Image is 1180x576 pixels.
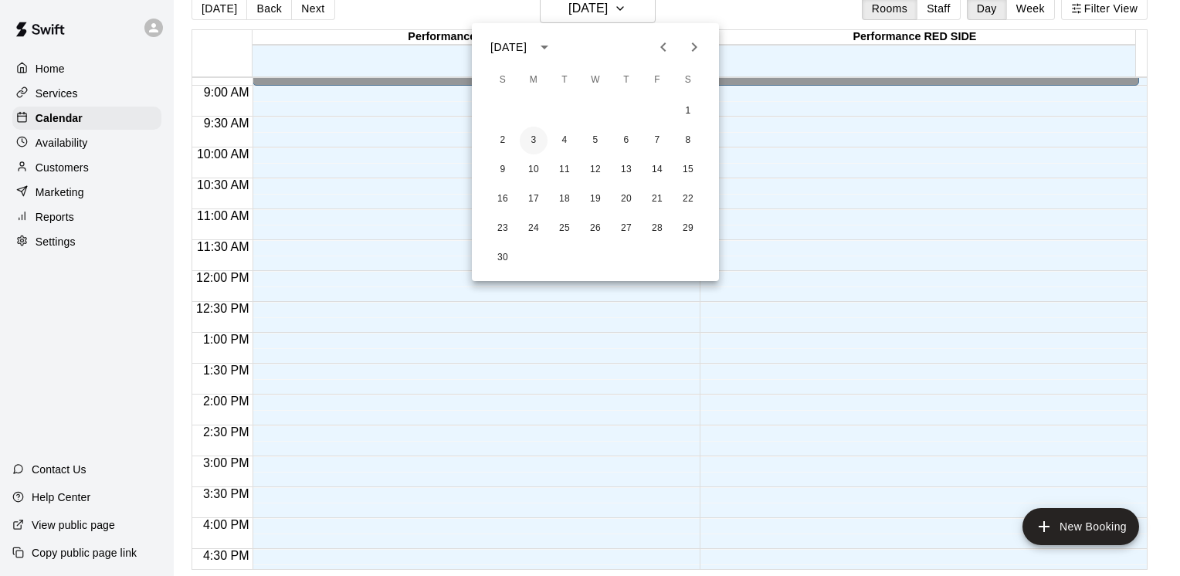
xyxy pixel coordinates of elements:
button: 10 [520,156,548,184]
button: 13 [612,156,640,184]
span: Wednesday [582,65,609,96]
span: Tuesday [551,65,578,96]
button: 2 [489,127,517,154]
span: Monday [520,65,548,96]
button: 14 [643,156,671,184]
button: 22 [674,185,702,213]
button: Previous month [648,32,679,63]
button: 20 [612,185,640,213]
button: 25 [551,215,578,242]
button: 29 [674,215,702,242]
button: 15 [674,156,702,184]
button: 21 [643,185,671,213]
button: 30 [489,244,517,272]
button: 16 [489,185,517,213]
button: 28 [643,215,671,242]
button: 8 [674,127,702,154]
button: 11 [551,156,578,184]
button: 17 [520,185,548,213]
button: 1 [674,97,702,125]
button: 18 [551,185,578,213]
span: Friday [643,65,671,96]
div: [DATE] [490,39,527,56]
span: Sunday [489,65,517,96]
button: 12 [582,156,609,184]
button: 19 [582,185,609,213]
button: 7 [643,127,671,154]
button: 6 [612,127,640,154]
button: 9 [489,156,517,184]
button: 26 [582,215,609,242]
button: Next month [679,32,710,63]
button: 5 [582,127,609,154]
button: calendar view is open, switch to year view [531,34,558,60]
button: 3 [520,127,548,154]
button: 4 [551,127,578,154]
button: 27 [612,215,640,242]
span: Thursday [612,65,640,96]
button: 24 [520,215,548,242]
button: 23 [489,215,517,242]
span: Saturday [674,65,702,96]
